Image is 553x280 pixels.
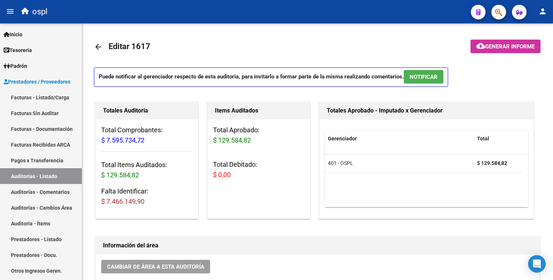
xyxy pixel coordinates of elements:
[101,171,139,179] span: $ 129.584,82
[410,74,437,80] span: NOTIFICAR
[4,78,70,86] span: Prestadores / Proveedores
[6,7,15,16] mat-icon: menu
[101,125,193,145] h3: Total Comprobantes:
[94,43,103,51] mat-icon: arrow_back
[328,160,353,166] span: 401 - OSPL
[213,171,231,178] span: $ 0,00
[538,7,547,16] mat-icon: person
[101,136,144,144] span: $ 7.595.734,72
[477,160,507,166] strong: $ 129.584,82
[4,46,32,54] span: Tesorería
[101,186,193,207] h3: Falta Identificar:
[213,136,251,144] span: $ 129.584,82
[328,136,357,141] span: Gerenciador
[327,105,526,117] h1: Totales Aprobado - Imputado x Gerenciador
[325,131,474,147] datatable-header-cell: Gerenciador
[109,42,150,51] span: Editar 1617
[485,43,535,50] span: Generar informe
[101,198,144,205] span: $ 7.466.149,90
[215,105,303,117] h1: Items Auditados
[474,131,522,147] datatable-header-cell: Total
[107,264,204,270] span: Cambiar de área a esta auditoría
[213,159,304,180] h3: Total Debitado:
[103,105,191,117] h1: Totales Auditoría
[94,67,448,87] p: Puede notificar al gerenciador respecto de esta auditoria, para invitarlo a formar parte de la mi...
[476,41,485,50] mat-icon: cloud_download
[101,260,210,273] button: Cambiar de área a esta auditoría
[477,136,489,141] span: Total
[4,30,22,38] span: Inicio
[528,255,546,273] div: Open Intercom Messenger
[4,62,27,70] span: Padrón
[213,125,304,145] h3: Total Aprobado:
[101,160,193,180] h3: Total Items Auditados:
[32,4,47,20] span: ospl
[404,70,443,84] button: NOTIFICAR
[470,40,541,53] button: Generar informe
[103,240,532,251] h1: Información del área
